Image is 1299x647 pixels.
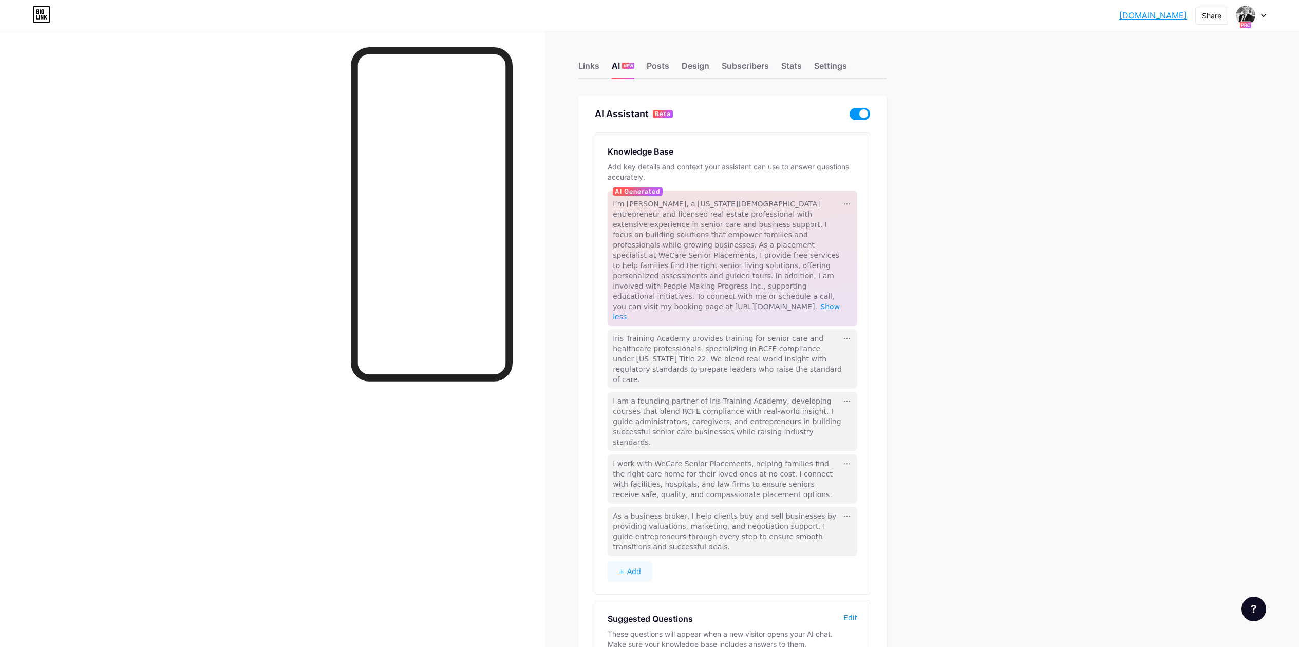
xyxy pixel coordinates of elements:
img: louieochoa [1236,6,1255,25]
span: AI Generated [615,187,661,196]
span: I am a founding partner of Iris Training Academy, developing courses that blend RCFE compliance w... [613,397,841,446]
span: I’m [PERSON_NAME], a [US_STATE][DEMOGRAPHIC_DATA] entrepreneur and licensed real estate professio... [613,200,839,311]
div: AI [612,60,634,78]
div: Suggested Questions [608,613,693,625]
div: Stats [781,60,802,78]
div: Add key details and context your assistant can use to answer questions accurately. [608,162,857,182]
div: Posts [647,60,669,78]
span: As a business broker, I help clients buy and sell businesses by providing valuations, marketing, ... [613,512,836,551]
span: Beta [655,110,671,118]
a: [DOMAIN_NAME] [1119,9,1187,22]
span: I work with WeCare Senior Placements, helping families find the right care home for their loved o... [613,460,833,499]
div: Links [578,60,599,78]
div: Design [682,60,709,78]
button: + Add [608,561,652,582]
div: Edit [843,613,857,623]
span: Iris Training Academy provides training for senior care and healthcare professionals, specializin... [613,334,842,384]
span: NEW [624,63,633,69]
div: Settings [814,60,847,78]
div: Knowledge Base [608,145,673,158]
div: Share [1202,10,1221,21]
div: AI Assistant [595,108,649,120]
div: Subscribers [722,60,769,78]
